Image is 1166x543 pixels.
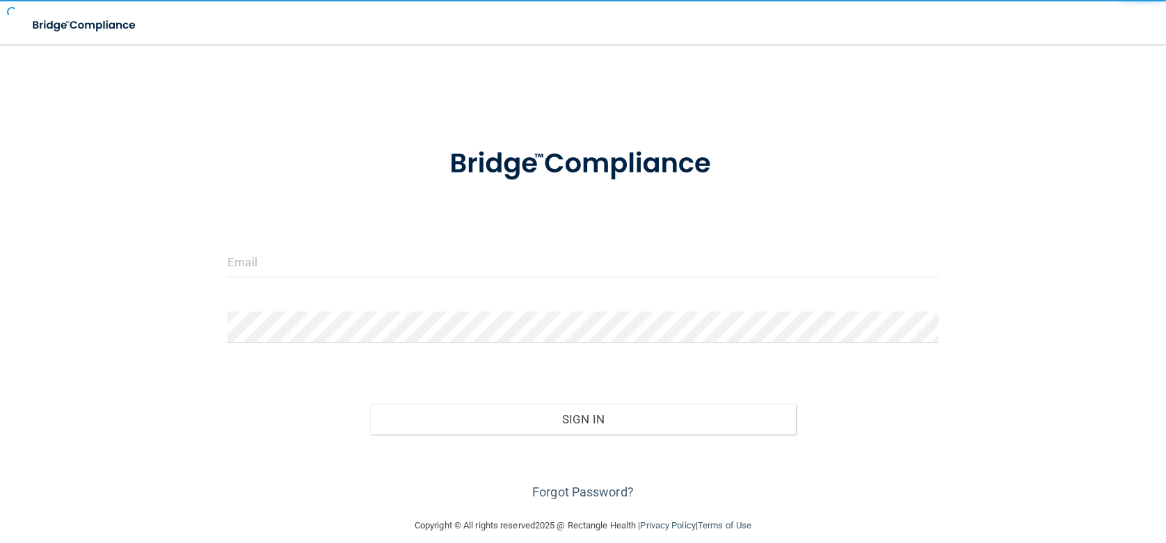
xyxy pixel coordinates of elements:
input: Email [227,246,938,277]
button: Sign In [370,404,797,435]
a: Forgot Password? [532,485,634,499]
img: bridge_compliance_login_screen.278c3ca4.svg [421,128,745,200]
a: Privacy Policy [640,520,695,530]
img: bridge_compliance_login_screen.278c3ca4.svg [21,11,149,40]
a: Terms of Use [698,520,751,530]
